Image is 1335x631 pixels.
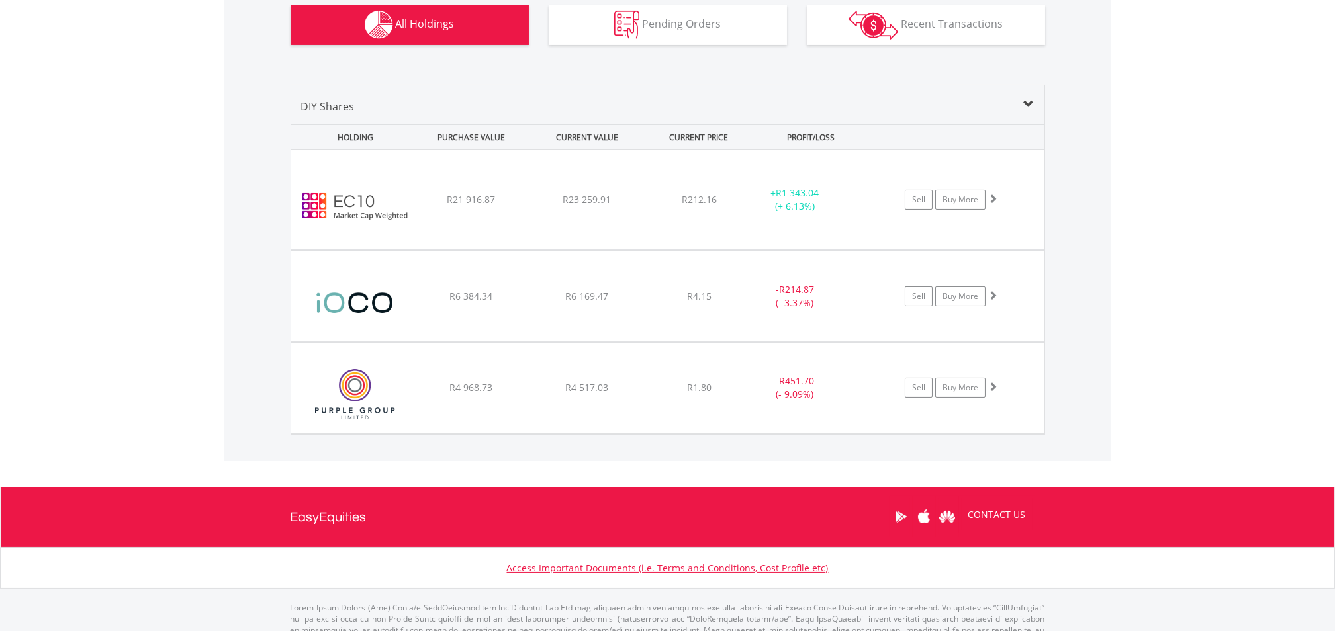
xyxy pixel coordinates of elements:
[449,381,492,394] span: R4 968.73
[959,496,1035,533] a: CONTACT US
[291,5,529,45] button: All Holdings
[642,17,721,31] span: Pending Orders
[779,374,814,387] span: R451.70
[565,290,608,302] span: R6 169.47
[565,381,608,394] span: R4 517.03
[549,5,787,45] button: Pending Orders
[291,487,367,547] a: EasyEquities
[901,17,1003,31] span: Recent Transactions
[447,193,495,206] span: R21 916.87
[415,125,528,149] div: PURCHASE VALUE
[905,286,933,306] a: Sell
[298,167,412,246] img: EC10.EC.EC10.png
[687,290,712,302] span: R4.15
[905,378,933,398] a: Sell
[298,359,412,430] img: EQU.ZA.PPE.png
[531,125,644,149] div: CURRENT VALUE
[365,11,393,39] img: holdings-wht.png
[646,125,751,149] div: CURRENT PRICE
[396,17,455,31] span: All Holdings
[913,496,936,537] a: Apple
[755,125,868,149] div: PROFIT/LOSS
[935,378,986,398] a: Buy More
[935,286,986,306] a: Buy More
[936,496,959,537] a: Huawei
[292,125,412,149] div: HOLDING
[507,562,829,574] a: Access Important Documents (i.e. Terms and Conditions, Cost Profile etc)
[745,283,845,310] div: - (- 3.37%)
[935,190,986,210] a: Buy More
[890,496,913,537] a: Google Play
[449,290,492,302] span: R6 384.34
[779,283,814,296] span: R214.87
[614,11,639,39] img: pending_instructions-wht.png
[776,187,819,199] span: R1 343.04
[687,381,712,394] span: R1.80
[745,374,845,401] div: - (- 9.09%)
[807,5,1045,45] button: Recent Transactions
[563,193,611,206] span: R23 259.91
[745,187,845,213] div: + (+ 6.13%)
[849,11,898,40] img: transactions-zar-wht.png
[682,193,717,206] span: R212.16
[298,267,412,338] img: EQU.ZA.IOC.png
[905,190,933,210] a: Sell
[301,99,355,114] span: DIY Shares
